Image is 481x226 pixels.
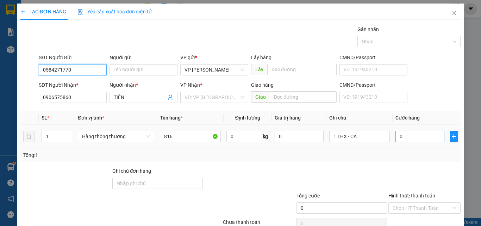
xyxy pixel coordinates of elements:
[267,64,337,75] input: Dọc đường
[180,82,200,88] span: VP Nhận
[110,54,177,61] div: Người gửi
[78,115,104,121] span: Đơn vị tính
[180,54,248,61] div: VP gửi
[20,9,66,14] span: TẠO ĐƠN HÀNG
[160,115,183,121] span: Tên hàng
[395,115,420,121] span: Cước hàng
[82,131,150,142] span: Hàng thông thường
[39,54,107,61] div: SĐT Người Gửi
[23,131,35,142] button: delete
[20,9,25,14] span: plus
[339,81,407,89] div: CMND/Passport
[450,134,458,139] span: plus
[77,9,152,14] span: Yêu cầu xuất hóa đơn điện tử
[296,193,320,198] span: Tổng cước
[339,54,407,61] div: CMND/Passport
[357,26,379,32] label: Gán nhãn
[388,193,435,198] label: Hình thức thanh toán
[451,10,457,16] span: close
[251,82,274,88] span: Giao hàng
[329,131,390,142] input: Ghi Chú
[326,111,393,125] th: Ghi chú
[450,131,458,142] button: plus
[251,55,271,60] span: Lấy hàng
[275,115,301,121] span: Giá trị hàng
[185,65,244,75] span: VP Phan Rí
[112,168,151,174] label: Ghi chú đơn hàng
[270,91,337,103] input: Dọc đường
[262,131,269,142] span: kg
[112,178,203,189] input: Ghi chú đơn hàng
[23,151,186,159] div: Tổng: 1
[77,9,83,15] img: icon
[444,4,464,23] button: Close
[110,81,177,89] div: Người nhận
[235,115,260,121] span: Định lượng
[160,131,221,142] input: VD: Bàn, Ghế
[251,91,270,103] span: Giao
[168,94,173,100] span: user-add
[42,115,47,121] span: SL
[39,81,107,89] div: SĐT Người Nhận
[275,131,323,142] input: 0
[251,64,267,75] span: Lấy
